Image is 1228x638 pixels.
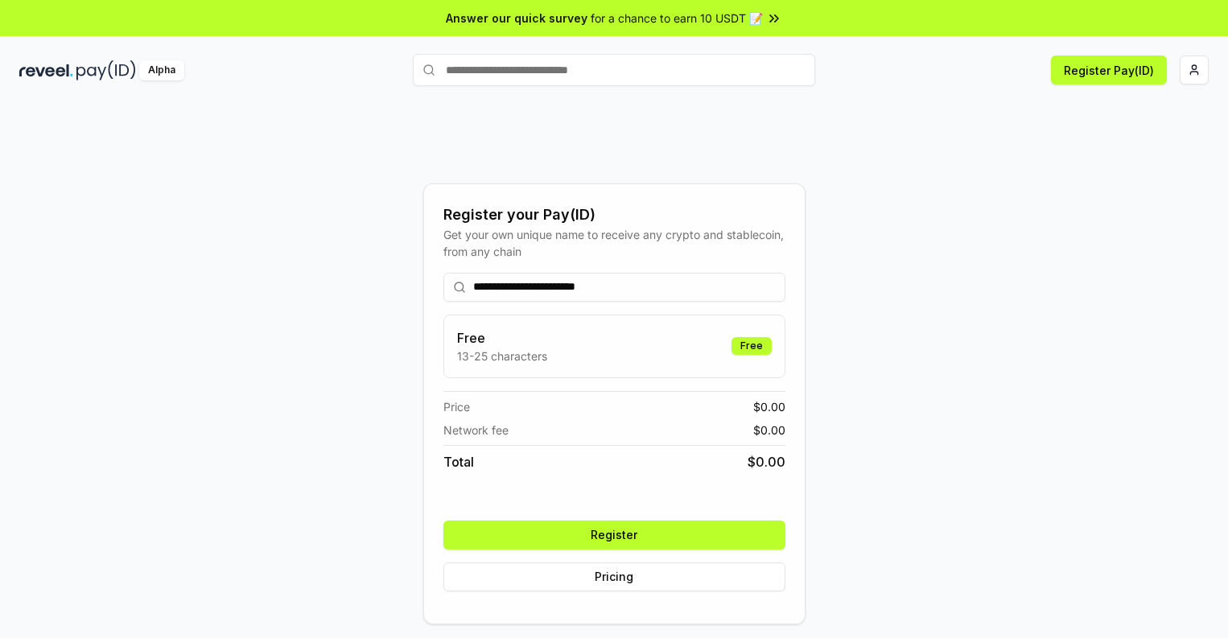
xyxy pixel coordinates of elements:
[457,348,547,364] p: 13-25 characters
[443,452,474,471] span: Total
[446,10,587,27] span: Answer our quick survey
[753,398,785,415] span: $ 0.00
[457,328,547,348] h3: Free
[76,60,136,80] img: pay_id
[139,60,184,80] div: Alpha
[753,422,785,438] span: $ 0.00
[748,452,785,471] span: $ 0.00
[443,562,785,591] button: Pricing
[443,422,509,438] span: Network fee
[1051,56,1167,84] button: Register Pay(ID)
[591,10,763,27] span: for a chance to earn 10 USDT 📝
[443,398,470,415] span: Price
[443,204,785,226] div: Register your Pay(ID)
[443,521,785,550] button: Register
[731,337,772,355] div: Free
[19,60,73,80] img: reveel_dark
[443,226,785,260] div: Get your own unique name to receive any crypto and stablecoin, from any chain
